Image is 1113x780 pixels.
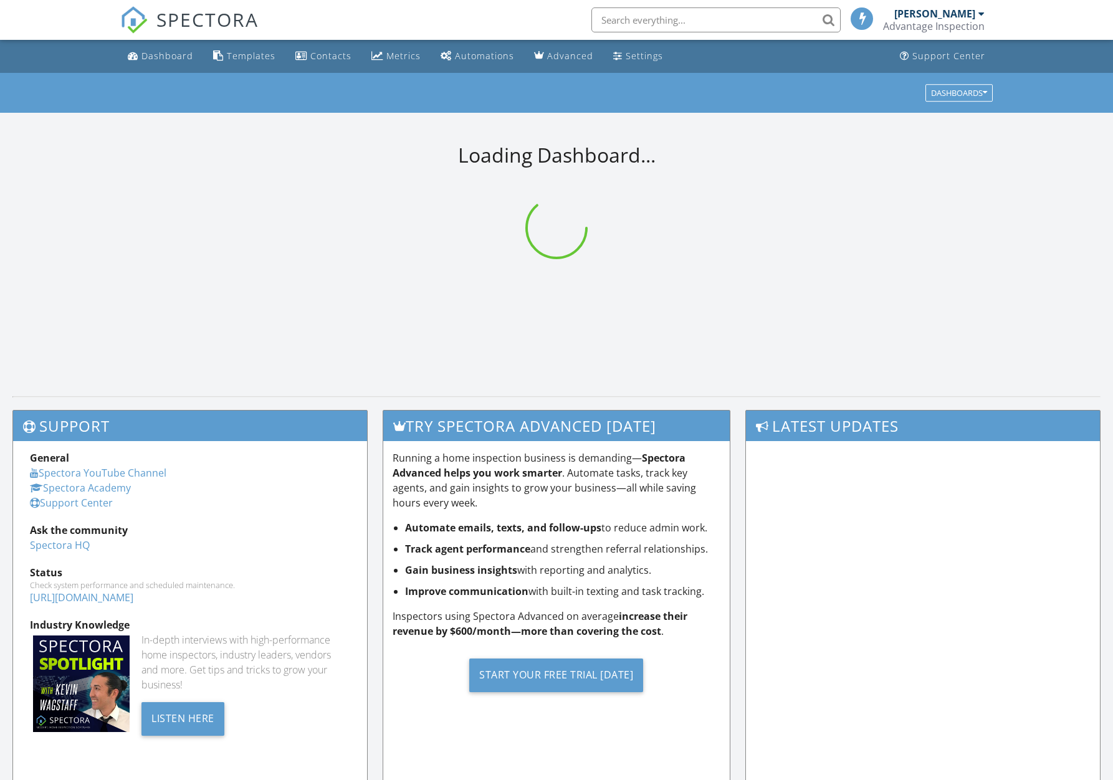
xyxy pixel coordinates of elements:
a: Spectora Academy [30,481,131,495]
div: Support Center [912,50,985,62]
a: Automations (Basic) [436,45,519,68]
a: Advanced [529,45,598,68]
div: Listen Here [141,702,224,736]
img: Spectoraspolightmain [33,635,130,732]
a: Dashboard [123,45,198,68]
strong: increase their revenue by $600/month—more than covering the cost [393,609,687,638]
p: Running a home inspection business is demanding— . Automate tasks, track key agents, and gain ins... [393,450,720,510]
strong: Improve communication [405,584,528,598]
strong: Spectora Advanced helps you work smarter [393,451,685,480]
button: Dashboards [925,84,993,102]
strong: Automate emails, texts, and follow-ups [405,521,601,535]
a: Spectora HQ [30,538,90,552]
a: Metrics [366,45,426,68]
h3: Latest Updates [746,411,1100,441]
p: Inspectors using Spectora Advanced on average . [393,609,720,639]
a: Start Your Free Trial [DATE] [393,649,720,702]
div: Start Your Free Trial [DATE] [469,659,643,692]
div: Metrics [386,50,421,62]
div: Check system performance and scheduled maintenance. [30,580,350,590]
a: Spectora YouTube Channel [30,466,166,480]
div: Contacts [310,50,351,62]
div: Status [30,565,350,580]
div: Ask the community [30,523,350,538]
div: Industry Knowledge [30,617,350,632]
strong: General [30,451,69,465]
a: Settings [608,45,668,68]
div: Dashboards [931,88,987,97]
li: and strengthen referral relationships. [405,541,720,556]
div: [PERSON_NAME] [894,7,975,20]
div: Automations [455,50,514,62]
input: Search everything... [591,7,841,32]
strong: Track agent performance [405,542,530,556]
span: SPECTORA [156,6,259,32]
a: Support Center [895,45,990,68]
a: Support Center [30,496,113,510]
img: The Best Home Inspection Software - Spectora [120,6,148,34]
strong: Gain business insights [405,563,517,577]
h3: Support [13,411,367,441]
div: Templates [227,50,275,62]
div: Advanced [547,50,593,62]
li: to reduce admin work. [405,520,720,535]
a: Listen Here [141,711,224,725]
div: Settings [626,50,663,62]
a: Contacts [290,45,356,68]
li: with built-in texting and task tracking. [405,584,720,599]
a: SPECTORA [120,17,259,43]
div: Advantage Inspection [883,20,985,32]
a: Templates [208,45,280,68]
li: with reporting and analytics. [405,563,720,578]
a: [URL][DOMAIN_NAME] [30,591,133,604]
div: In-depth interviews with high-performance home inspectors, industry leaders, vendors and more. Ge... [141,632,350,692]
h3: Try spectora advanced [DATE] [383,411,730,441]
div: Dashboard [141,50,193,62]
